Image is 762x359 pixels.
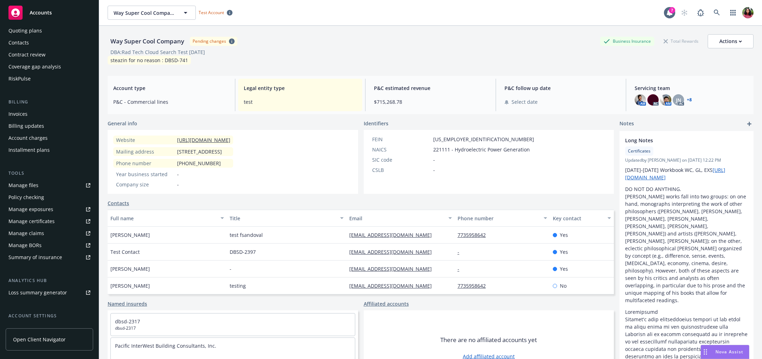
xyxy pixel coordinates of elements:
div: Quoting plans [8,25,42,36]
a: Pacific InterWest Building Consultants, Inc. [115,342,216,349]
span: Account type [113,84,226,92]
span: Select date [512,98,538,106]
a: +8 [687,98,692,102]
span: - [177,170,179,178]
span: There are no affiliated accounts yet [440,336,537,344]
div: Policy checking [8,192,44,203]
a: Manage exposures [6,204,93,215]
p: DO NOT DO ANYTHING. [PERSON_NAME] works fall into two groups: on one hand, monographs interpretin... [625,185,748,304]
div: Coverage gap analysis [8,61,61,72]
span: Pending changes [190,37,237,46]
span: General info [108,120,137,127]
a: 7735958642 [458,282,491,289]
div: NAICS [372,146,430,153]
img: photo [742,7,754,18]
a: RiskPulse [6,73,93,84]
div: DBA: Rad Tech Cloud Search Test [DATE] [110,48,205,56]
div: Actions [719,35,742,48]
a: dbsd-2317 [115,318,140,325]
div: Analytics hub [6,277,93,284]
a: Manage BORs [6,240,93,251]
div: Manage exposures [8,204,53,215]
div: Total Rewards [660,37,702,46]
span: Nova Assist [715,349,743,355]
div: Account settings [6,312,93,319]
a: Search [710,6,724,20]
div: steazin for no reason : DBSD-741 [108,56,191,65]
div: Contract review [8,49,46,60]
span: P&C - Commercial lines [113,98,226,106]
span: Long Notes [625,137,730,144]
a: - [458,249,465,255]
div: Invoices [8,108,28,120]
span: Notes [619,120,634,128]
button: Phone number [455,210,550,227]
div: RiskPulse [8,73,31,84]
span: Accounts [30,10,52,16]
a: Contacts [6,37,93,48]
span: [STREET_ADDRESS] [177,148,222,155]
button: Email [346,210,455,227]
span: Test Contact [110,248,140,256]
span: Open Client Navigator [13,336,66,343]
div: Installment plans [8,144,50,156]
div: Website [116,136,174,144]
div: FEIN [372,136,430,143]
a: Installment plans [6,144,93,156]
span: Certificates [628,148,651,154]
a: Account charges [6,132,93,144]
div: Contacts [8,37,29,48]
span: Yes [560,231,568,239]
span: JN [676,96,681,104]
span: Servicing team [635,84,748,92]
a: Summary of insurance [6,252,93,263]
div: Key contact [553,215,603,222]
span: [PERSON_NAME] [110,265,150,273]
a: Loss summary generator [6,287,93,298]
span: test [244,98,357,106]
div: Email [349,215,444,222]
span: Identifiers [364,120,388,127]
a: [URL][DOMAIN_NAME] [177,137,230,143]
a: Manage files [6,180,93,191]
div: Manage certificates [8,216,55,227]
span: testing [230,282,246,289]
div: Account charges [8,132,48,144]
span: - [433,156,435,163]
div: Title [230,215,335,222]
div: Business Insurance [600,37,654,46]
span: P&C estimated revenue [374,84,487,92]
span: P&C follow up date [504,84,618,92]
div: Drag to move [701,345,710,359]
span: No [560,282,567,289]
div: Company size [116,181,174,188]
button: Title [227,210,346,227]
span: $715,268.78 [374,98,487,106]
a: 7735958642 [458,232,491,238]
button: Way Super Cool Company [108,6,196,20]
div: Tools [6,170,93,177]
a: add [745,120,754,128]
div: Manage files [8,180,38,191]
span: [PERSON_NAME] [110,282,150,289]
span: Legal entity type [244,84,357,92]
div: Manage claims [8,228,44,239]
span: test fsandoval [230,231,263,239]
a: - [458,265,465,272]
span: - [177,181,179,188]
button: Full name [108,210,227,227]
div: CSLB [372,166,430,174]
span: [US_EMPLOYER_IDENTIFICATION_NUMBER] [433,136,534,143]
button: Key contact [550,210,614,227]
span: DBSD-2397 [230,248,256,256]
div: Billing [6,98,93,106]
span: Test Account [199,10,224,16]
div: Summary of insurance [8,252,62,263]
a: Contacts [108,199,129,207]
div: Full name [110,215,216,222]
a: Report a Bug [694,6,708,20]
a: Manage certificates [6,216,93,227]
span: dbsd-2317 [115,325,351,331]
button: Actions [708,34,754,48]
